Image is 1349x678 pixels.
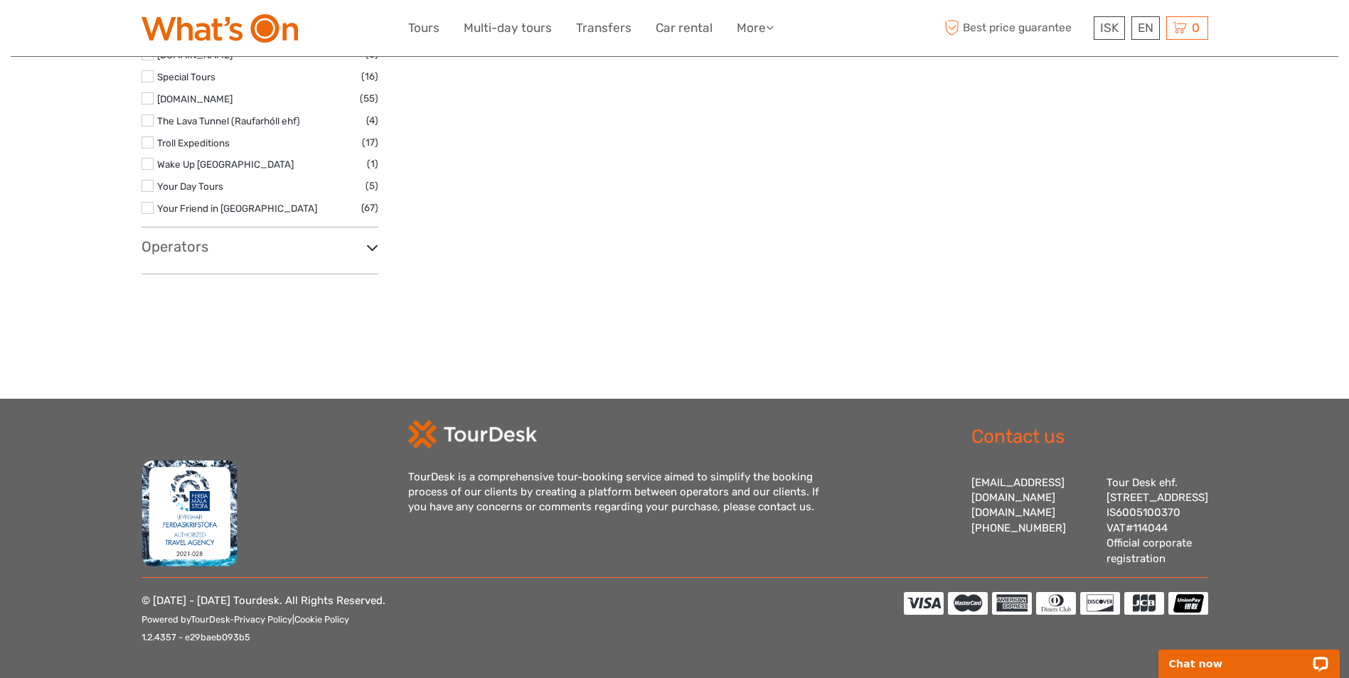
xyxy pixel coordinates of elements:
[1107,537,1192,564] a: Official corporate registration
[142,614,349,625] small: Powered by - |
[234,614,292,625] a: Privacy Policy
[142,14,298,43] img: What's On
[191,614,230,625] a: TourDesk
[408,470,835,515] div: TourDesk is a comprehensive tour-booking service aimed to simplify the booking process of our cli...
[361,200,378,216] span: (67)
[142,632,250,642] small: 1.2.4357 - e29baeb093b5
[1131,16,1160,40] div: EN
[971,506,1055,519] a: [DOMAIN_NAME]
[157,71,215,82] a: Special Tours
[737,18,774,38] a: More
[366,112,378,129] span: (4)
[142,238,378,255] h3: Operators
[904,592,1208,615] img: accepted cards
[408,420,537,448] img: td-logo-white.png
[576,18,631,38] a: Transfers
[942,16,1090,40] span: Best price guarantee
[157,181,223,192] a: Your Day Tours
[361,68,378,85] span: (16)
[1149,633,1349,678] iframe: LiveChat chat widget
[362,134,378,151] span: (17)
[656,18,713,38] a: Car rental
[294,614,349,625] a: Cookie Policy
[1100,21,1119,35] span: ISK
[971,475,1092,567] div: [EMAIL_ADDRESS][DOMAIN_NAME] [PHONE_NUMBER]
[157,158,294,170] a: Wake Up [GEOGRAPHIC_DATA]
[142,460,238,566] img: fms.png
[1190,21,1202,35] span: 0
[408,18,439,38] a: Tours
[157,115,300,127] a: The Lava Tunnel (Raufarhóll ehf)
[157,203,317,214] a: Your Friend in [GEOGRAPHIC_DATA]
[367,156,378,172] span: (1)
[366,178,378,194] span: (5)
[464,18,552,38] a: Multi-day tours
[142,592,385,647] p: © [DATE] - [DATE] Tourdesk. All Rights Reserved.
[1107,475,1208,567] div: Tour Desk ehf. [STREET_ADDRESS] IS6005100370 VAT#114044
[157,93,233,104] a: [DOMAIN_NAME]
[157,49,233,60] a: [DOMAIN_NAME]
[360,90,378,107] span: (55)
[971,426,1208,448] h2: Contact us
[157,137,230,149] a: Troll Expeditions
